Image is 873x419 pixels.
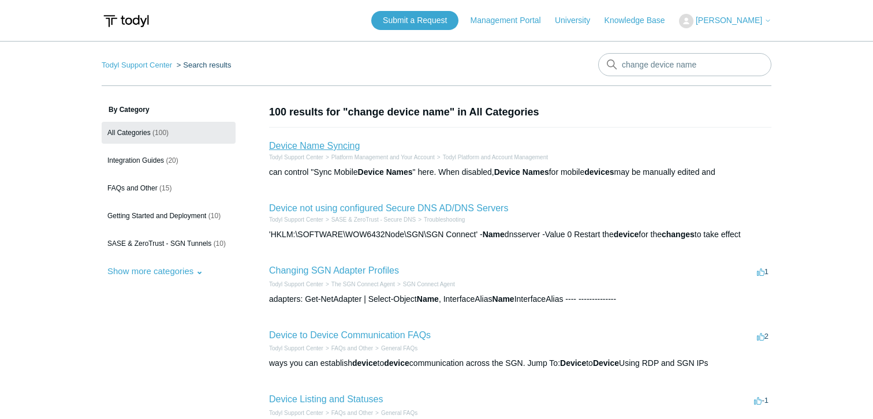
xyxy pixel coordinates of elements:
span: -1 [754,396,768,405]
a: SASE & ZeroTrust - SGN Tunnels (10) [102,233,236,255]
span: (15) [159,184,171,192]
a: Device not using configured Secure DNS AD/DNS Servers [269,203,508,213]
div: can control "Sync Mobile " here. When disabled, for mobile may be manually edited and [269,166,771,178]
span: FAQs and Other [107,184,158,192]
li: The SGN Connect Agent [323,280,395,289]
a: Knowledge Base [605,14,677,27]
li: SGN Connect Agent [395,280,455,289]
a: Device to Device Communication FAQs [269,330,431,340]
span: (10) [208,212,221,220]
li: Todyl Platform and Account Management [435,153,548,162]
a: General FAQs [381,410,417,416]
a: General FAQs [381,345,417,351]
li: Todyl Support Center [269,215,323,224]
em: devices [584,167,614,177]
h3: By Category [102,104,236,115]
a: Todyl Support Center [269,154,323,160]
em: Device [358,167,384,177]
span: SASE & ZeroTrust - SGN Tunnels [107,240,211,248]
input: Search [598,53,771,76]
a: University [555,14,602,27]
a: FAQs and Other [331,345,373,351]
a: Todyl Platform and Account Management [443,154,548,160]
em: device [614,230,639,239]
em: Name [493,294,514,304]
li: General FAQs [373,409,417,417]
a: Troubleshooting [424,216,465,223]
a: FAQs and Other [331,410,373,416]
li: Platform Management and Your Account [323,153,435,162]
span: (20) [166,156,178,164]
a: Todyl Support Center [269,281,323,287]
a: Getting Started and Deployment (10) [102,205,236,227]
a: Platform Management and Your Account [331,154,435,160]
span: Integration Guides [107,156,164,164]
li: Todyl Support Center [269,280,323,289]
button: [PERSON_NAME] [679,14,771,28]
a: Device Name Syncing [269,141,360,151]
em: changes [662,230,695,239]
em: Names [523,167,549,177]
a: Todyl Support Center [102,61,172,69]
li: Todyl Support Center [269,409,323,417]
a: All Categories (100) [102,122,236,144]
span: All Categories [107,129,151,137]
span: (100) [152,129,169,137]
a: Integration Guides (20) [102,149,236,171]
span: [PERSON_NAME] [696,16,762,25]
li: Search results [174,61,232,69]
div: 'HKLM:\SOFTWARE\WOW6432Node\SGN\SGN Connect' - dnsserver -Value 0 Restart the for the to take effect [269,229,771,241]
span: 1 [757,267,768,276]
a: Management Portal [471,14,553,27]
div: ways you can establish to communication across the SGN. Jump To: to Using RDP and SGN IPs [269,357,771,369]
em: Device [593,358,619,368]
a: Todyl Support Center [269,345,323,351]
em: Device [494,167,520,177]
em: Name [483,230,505,239]
img: Todyl Support Center Help Center home page [102,10,151,32]
li: Todyl Support Center [269,153,323,162]
li: FAQs and Other [323,344,373,353]
a: The SGN Connect Agent [331,281,395,287]
span: (10) [214,240,226,248]
h1: 100 results for "change device name" in All Categories [269,104,771,120]
a: SASE & ZeroTrust - Secure DNS [331,216,416,223]
span: Getting Started and Deployment [107,212,206,220]
span: 2 [757,332,768,341]
em: Name [417,294,439,304]
em: device [352,358,378,368]
em: Names [386,167,413,177]
a: Submit a Request [371,11,458,30]
em: device [384,358,409,368]
button: Show more categories [102,260,209,282]
a: Todyl Support Center [269,216,323,223]
a: FAQs and Other (15) [102,177,236,199]
li: SASE & ZeroTrust - Secure DNS [323,215,416,224]
a: SGN Connect Agent [403,281,455,287]
em: Device [560,358,586,368]
a: Device Listing and Statuses [269,394,383,404]
li: Todyl Support Center [269,344,323,353]
li: Troubleshooting [416,215,465,224]
a: Changing SGN Adapter Profiles [269,265,399,275]
li: Todyl Support Center [102,61,174,69]
li: General FAQs [373,344,417,353]
a: Todyl Support Center [269,410,323,416]
li: FAQs and Other [323,409,373,417]
div: adapters: Get-NetAdapter | Select-Object , InterfaceAlias InterfaceAlias ---- -------------- [269,293,771,305]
